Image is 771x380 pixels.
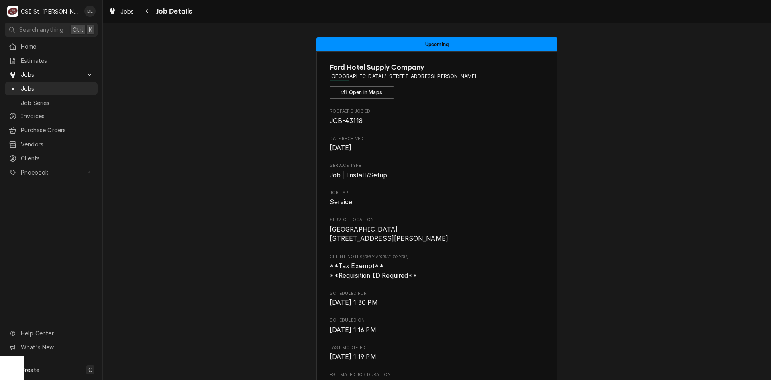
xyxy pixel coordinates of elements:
a: Jobs [105,5,137,18]
span: Ctrl [73,25,83,34]
a: Go to Jobs [5,68,98,81]
a: Jobs [5,82,98,95]
span: (Only Visible to You) [363,255,408,259]
span: [GEOGRAPHIC_DATA] [STREET_ADDRESS][PERSON_NAME] [330,226,449,243]
span: Service [330,198,353,206]
a: Home [5,40,98,53]
span: Scheduled For [330,298,545,308]
span: Date Received [330,136,545,142]
span: Vendors [21,140,94,148]
span: Job Details [154,6,192,17]
span: Scheduled On [330,317,545,324]
span: [DATE] 1:16 PM [330,326,376,334]
span: Job Type [330,197,545,207]
div: Client Information [330,62,545,99]
a: Go to What's New [5,341,98,354]
div: CSI St. [PERSON_NAME] [21,7,80,16]
div: Status [316,37,557,51]
a: Purchase Orders [5,123,98,137]
span: Purchase Orders [21,126,94,134]
div: Date Received [330,136,545,153]
div: Service Type [330,162,545,180]
span: Jobs [21,84,94,93]
div: [object Object] [330,254,545,281]
div: Job Type [330,190,545,207]
div: Last Modified [330,345,545,362]
span: [object Object] [330,261,545,280]
span: Scheduled For [330,290,545,297]
span: Create [21,366,39,373]
span: JOB-43118 [330,117,363,125]
div: CSI St. Louis's Avatar [7,6,18,17]
span: Date Received [330,143,545,153]
a: Vendors [5,138,98,151]
div: Scheduled For [330,290,545,308]
span: Service Location [330,225,545,244]
div: Roopairs Job ID [330,108,545,125]
a: Clients [5,152,98,165]
span: Search anything [19,25,63,34]
span: Service Type [330,162,545,169]
a: Go to Help Center [5,327,98,340]
div: Service Location [330,217,545,244]
span: Estimated Job Duration [330,372,545,378]
span: Address [330,73,545,80]
span: Upcoming [425,42,449,47]
span: [DATE] 1:19 PM [330,353,376,361]
span: Invoices [21,112,94,120]
a: Job Series [5,96,98,109]
div: DL [84,6,96,17]
span: Job Series [21,99,94,107]
span: Scheduled On [330,325,545,335]
button: Open in Maps [330,86,394,99]
span: Estimates [21,56,94,65]
span: What's New [21,343,93,351]
a: Go to Pricebook [5,166,98,179]
span: [DATE] [330,144,352,152]
button: Search anythingCtrlK [5,23,98,37]
span: Roopairs Job ID [330,108,545,115]
span: Pricebook [21,168,82,177]
span: Client Notes [330,254,545,260]
div: C [7,6,18,17]
span: Jobs [21,70,82,79]
span: Job | Install/Setup [330,171,388,179]
span: K [89,25,92,34]
span: Service Type [330,170,545,180]
span: Service Location [330,217,545,223]
span: Clients [21,154,94,162]
div: David Lindsey's Avatar [84,6,96,17]
span: Last Modified [330,352,545,362]
span: **Tax Exempt** **Requisition ID Required** [330,262,417,279]
span: Name [330,62,545,73]
a: Invoices [5,109,98,123]
span: Home [21,42,94,51]
span: C [88,366,92,374]
span: Job Type [330,190,545,196]
div: Scheduled On [330,317,545,335]
a: Estimates [5,54,98,67]
span: [DATE] 1:30 PM [330,299,378,306]
span: Last Modified [330,345,545,351]
button: Navigate back [141,5,154,18]
span: Help Center [21,329,93,337]
span: Jobs [120,7,134,16]
span: Roopairs Job ID [330,116,545,126]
